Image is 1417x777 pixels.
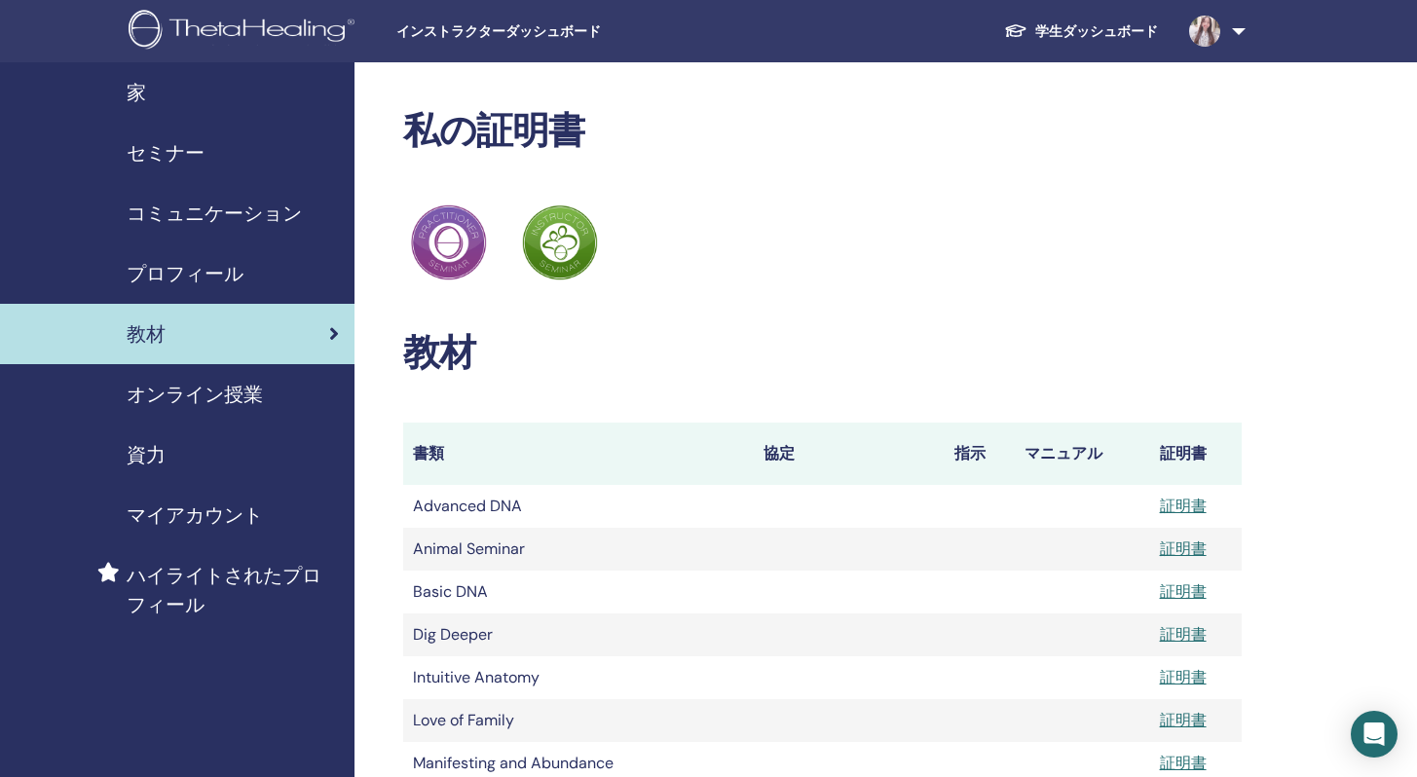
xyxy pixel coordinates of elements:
[754,423,945,485] th: 協定
[127,561,339,619] span: ハイライトされたプロフィール
[403,331,1242,376] h2: 教材
[127,319,166,349] span: 教材
[522,204,598,280] img: Practitioner
[1160,581,1207,602] a: 証明書
[396,21,689,42] span: インストラクターダッシュボード
[1004,22,1027,39] img: graduation-cap-white.svg
[127,138,205,167] span: セミナー
[945,423,1015,485] th: 指示
[403,571,754,613] td: Basic DNA
[403,699,754,742] td: Love of Family
[127,380,263,409] span: オンライン授業
[403,613,754,656] td: Dig Deeper
[411,204,487,280] img: Practitioner
[988,14,1174,50] a: 学生ダッシュボード
[127,500,263,530] span: マイアカウント
[1160,667,1207,687] a: 証明書
[127,78,146,107] span: 家
[1160,710,1207,730] a: 証明書
[127,440,166,469] span: 資力
[1160,624,1207,645] a: 証明書
[129,10,361,54] img: logo.png
[1015,423,1150,485] th: マニュアル
[403,528,754,571] td: Animal Seminar
[403,423,754,485] th: 書類
[127,199,302,228] span: コミュニケーション
[1160,753,1207,773] a: 証明書
[1351,711,1398,758] div: Open Intercom Messenger
[403,109,1242,154] h2: 私の証明書
[1189,16,1220,47] img: default.jpg
[403,485,754,528] td: Advanced DNA
[1150,423,1242,485] th: 証明書
[1160,496,1207,516] a: 証明書
[403,656,754,699] td: Intuitive Anatomy
[1160,538,1207,559] a: 証明書
[127,259,243,288] span: プロフィール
